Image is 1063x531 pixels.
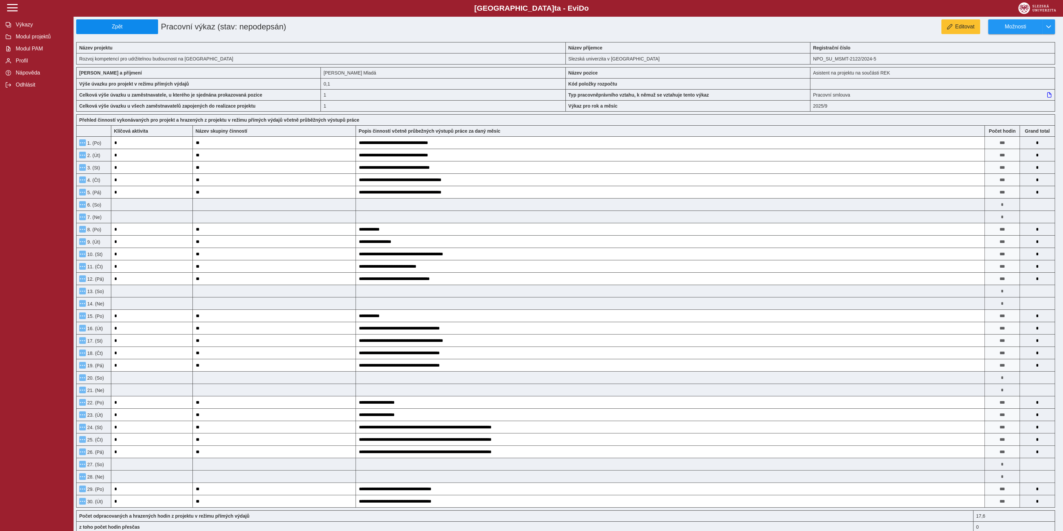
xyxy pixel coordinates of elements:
[79,263,86,270] button: Menu
[114,128,148,134] b: Klíčová aktivita
[994,24,1037,30] span: Možnosti
[86,437,103,442] span: 25. (Čt)
[86,264,103,269] span: 11. (Čt)
[86,252,103,257] span: 10. (St)
[985,128,1020,134] b: Počet hodin
[86,215,102,220] span: 7. (Ne)
[568,81,617,87] b: Kód položky rozpočtu
[79,325,86,331] button: Menu
[79,312,86,319] button: Menu
[79,473,86,480] button: Menu
[79,201,86,208] button: Menu
[86,363,104,368] span: 19. (Pá)
[195,128,247,134] b: Název skupiny činností
[86,449,104,455] span: 26. (Pá)
[79,24,155,30] span: Zpět
[79,139,86,146] button: Menu
[86,487,104,492] span: 29. (Po)
[86,165,100,170] span: 3. (St)
[79,176,86,183] button: Menu
[86,474,104,480] span: 28. (Ne)
[86,301,104,306] span: 14. (Ne)
[86,375,104,381] span: 20. (So)
[568,92,709,98] b: Typ pracovněprávního vztahu, k němuž se vztahuje tento výkaz
[568,45,603,50] b: Název příjemce
[79,461,86,468] button: Menu
[813,45,850,50] b: Registrační číslo
[79,486,86,492] button: Menu
[973,510,1055,521] div: 17,6
[1020,128,1055,134] b: Suma za den přes všechny výkazy
[79,81,189,87] b: Výše úvazku pro projekt v režimu přímých výdajů
[79,92,262,98] b: Celková výše úvazku u zaměstnavatele, u kterého je sjednána prokazovaná pozice
[79,251,86,257] button: Menu
[86,388,104,393] span: 21. (Ne)
[79,399,86,406] button: Menu
[86,351,103,356] span: 18. (Čt)
[14,70,68,76] span: Nápověda
[79,436,86,443] button: Menu
[79,45,113,50] b: Název projektu
[14,22,68,28] span: Výkazy
[359,128,500,134] b: Popis činností včetně průbežných výstupů práce za daný měsíc
[321,78,565,89] div: 0,8 h / den. 4 h / týden.
[79,103,256,109] b: Celková výše úvazku u všech zaměstnavatelů zapojených do realizace projektu
[79,448,86,455] button: Menu
[579,4,584,12] span: D
[86,202,101,208] span: 6. (So)
[79,189,86,195] button: Menu
[79,214,86,220] button: Menu
[79,275,86,282] button: Menu
[79,152,86,158] button: Menu
[14,82,68,88] span: Odhlásit
[86,400,104,405] span: 22. (Po)
[810,89,1055,100] div: Pracovní smlouva
[86,425,103,430] span: 24. (St)
[14,34,68,40] span: Modul projektů
[810,67,1055,78] div: Asistent na projektu na součásti REK
[86,276,104,282] span: 12. (Pá)
[86,239,100,245] span: 9. (Út)
[79,387,86,393] button: Menu
[955,24,974,30] span: Editovat
[79,498,86,505] button: Menu
[79,288,86,294] button: Menu
[321,100,565,112] div: 1
[86,499,103,504] span: 30. (Út)
[86,326,103,331] span: 16. (Út)
[79,238,86,245] button: Menu
[988,19,1042,34] button: Možnosti
[86,289,104,294] span: 13. (So)
[86,462,104,467] span: 27. (So)
[14,58,68,64] span: Profil
[86,227,101,232] span: 8. (Po)
[158,19,486,34] h1: Pracovní výkaz (stav: nepodepsán)
[79,300,86,307] button: Menu
[79,424,86,430] button: Menu
[79,362,86,369] button: Menu
[79,513,250,519] b: Počet odpracovaných a hrazených hodin z projektu v režimu přímých výdajů
[14,46,68,52] span: Modul PAM
[86,190,101,195] span: 5. (Pá)
[79,164,86,171] button: Menu
[86,313,104,319] span: 15. (Po)
[79,350,86,356] button: Menu
[86,140,101,146] span: 1. (Po)
[79,374,86,381] button: Menu
[79,524,140,530] b: z toho počet hodin přesčas
[79,70,142,76] b: [PERSON_NAME] a příjmení
[20,4,1043,13] b: [GEOGRAPHIC_DATA] a - Evi
[554,4,556,12] span: t
[86,412,103,418] span: 23. (Út)
[321,67,565,78] div: [PERSON_NAME] Mladá
[86,177,100,183] span: 4. (Čt)
[941,19,980,34] button: Editovat
[568,103,618,109] b: Výkaz pro rok a měsíc
[79,411,86,418] button: Menu
[584,4,589,12] span: o
[566,53,810,64] div: Slezská univerzita v [GEOGRAPHIC_DATA]
[79,337,86,344] button: Menu
[79,226,86,233] button: Menu
[79,117,359,123] b: Přehled činností vykonávaných pro projekt a hrazených z projektu v režimu přímých výdajů včetně p...
[321,89,565,100] div: 1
